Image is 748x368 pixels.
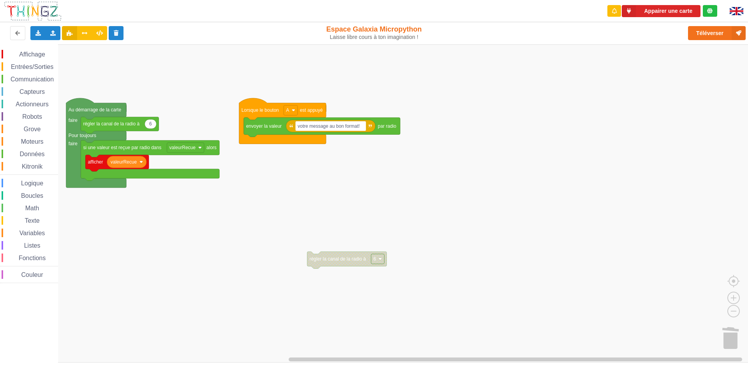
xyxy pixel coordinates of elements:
button: Appairer une carte [622,5,700,17]
span: Listes [23,242,42,249]
button: Téléverser [688,26,746,40]
text: régler la canal de la radio à [83,121,139,127]
span: Données [19,151,46,157]
span: Fonctions [18,255,47,261]
text: valeurRecue [111,159,137,165]
span: Communication [9,76,55,83]
text: faire [69,118,78,123]
span: Couleur [20,271,44,278]
span: Kitronik [21,163,44,170]
text: faire [69,141,78,146]
text: envoyer la valeur [246,123,282,129]
text: Pour toujours [69,133,96,138]
div: Espace Galaxia Micropython [309,25,439,40]
div: Laisse libre cours à ton imagination ! [309,34,439,40]
span: Actionneurs [14,101,50,107]
text: si une valeur est reçue par radio dans [83,145,161,150]
text: valeurRecue [169,145,196,150]
span: Moteurs [20,138,45,145]
text: alors [206,145,217,150]
div: Tu es connecté au serveur de création de Thingz [703,5,717,17]
span: Affichage [18,51,46,58]
text: 6 [149,121,152,127]
span: Texte [23,217,41,224]
span: Logique [20,180,44,187]
text: est appuyé [300,107,323,113]
text: régler la canal de la radio à [309,256,366,262]
span: Entrées/Sorties [10,63,55,70]
span: Robots [21,113,43,120]
span: Variables [18,230,46,236]
img: thingz_logo.png [4,1,62,21]
span: Boucles [20,192,44,199]
span: Math [24,205,41,211]
img: gb.png [730,7,743,15]
span: Grove [23,126,42,132]
text: votre message au bon format! [298,123,360,129]
text: 6 [374,256,376,262]
text: par radio [378,123,397,129]
text: afficher [88,159,103,165]
text: Lorsque le bouton [242,107,279,113]
span: Capteurs [18,88,46,95]
text: Au démarrage de la carte [69,107,122,113]
text: A [286,107,289,113]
